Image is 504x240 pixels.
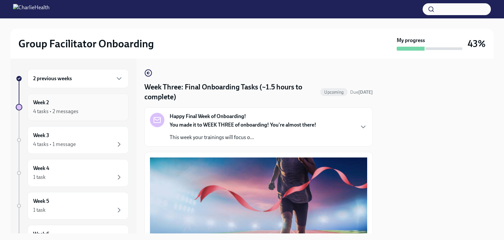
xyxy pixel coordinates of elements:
[16,192,129,220] a: Week 51 task
[320,90,347,95] span: Upcoming
[33,230,49,238] h6: Week 6
[170,134,316,141] p: This week your trainings will focus o...
[16,93,129,121] a: Week 24 tasks • 2 messages
[468,38,486,50] h3: 43%
[18,37,154,50] h2: Group Facilitator Onboarding
[350,89,373,95] span: Due
[33,99,49,106] h6: Week 2
[16,159,129,187] a: Week 41 task
[33,198,49,205] h6: Week 5
[33,75,72,82] h6: 2 previous weeks
[28,69,129,88] div: 2 previous weeks
[33,141,76,148] div: 4 tasks • 1 message
[358,89,373,95] strong: [DATE]
[33,174,46,181] div: 1 task
[170,113,246,120] strong: Happy Final Week of Onboarding!
[33,165,49,172] h6: Week 4
[397,37,425,44] strong: My progress
[33,206,46,214] div: 1 task
[170,122,316,128] strong: You made it to WEEK THREE of onboarding! You're almost there!
[33,132,49,139] h6: Week 3
[350,89,373,95] span: September 27th, 2025 08:00
[13,4,50,14] img: CharlieHealth
[144,82,318,102] h4: Week Three: Final Onboarding Tasks (~1.5 hours to complete)
[33,108,78,115] div: 4 tasks • 2 messages
[16,126,129,154] a: Week 34 tasks • 1 message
